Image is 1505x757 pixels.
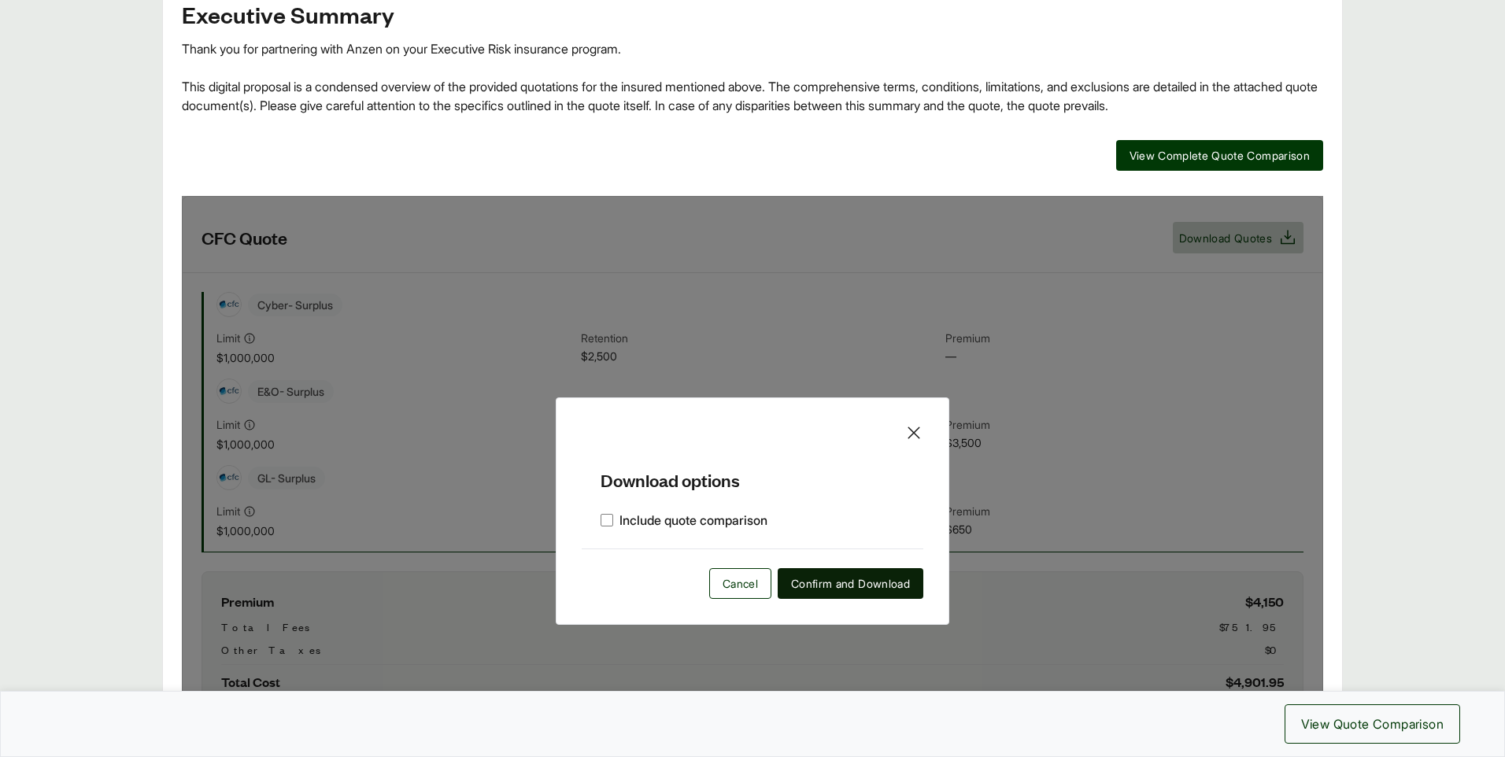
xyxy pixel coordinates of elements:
[601,511,767,530] label: Include quote comparison
[1285,704,1460,744] button: View Quote Comparison
[1116,140,1324,171] button: View Complete Quote Comparison
[778,568,923,599] button: Confirm and Download
[709,568,771,599] button: Cancel
[182,39,1323,115] div: Thank you for partnering with Anzen on your Executive Risk insurance program. This digital propos...
[791,575,910,592] span: Confirm and Download
[1130,147,1311,164] span: View Complete Quote Comparison
[182,2,1323,27] h2: Executive Summary
[723,575,758,592] span: Cancel
[1301,715,1444,733] span: View Quote Comparison
[582,442,923,492] h5: Download options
